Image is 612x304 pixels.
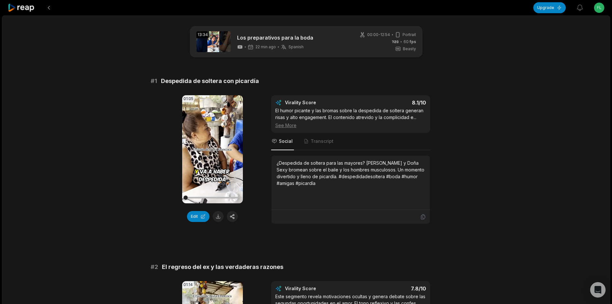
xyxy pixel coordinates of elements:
[162,263,283,272] span: El regreso del ex y las verdaderas razones
[367,32,390,38] span: 00:00 - 12:54
[404,39,416,45] span: 60
[161,77,259,86] span: Despedida de soltera con picardía
[311,138,333,144] span: Transcript
[410,39,416,44] span: fps
[590,282,606,298] div: Open Intercom Messenger
[151,263,158,272] span: # 2
[403,32,416,38] span: Portrait
[275,107,426,129] div: El humor picante y las bromas sobre la despedida de soltera generan risas y alto engagement. El c...
[271,133,430,150] nav: Tabs
[277,160,425,187] div: ¿Despedida de soltera para las mayores? [PERSON_NAME] y Doña Sexy bromean sobre el baile y los ho...
[403,46,416,52] span: Beasty
[357,99,426,106] div: 8.1 /10
[187,211,209,222] button: Edit
[285,99,354,106] div: Virality Score
[182,95,243,203] video: Your browser does not support mp4 format.
[533,2,566,13] button: Upgrade
[279,138,293,144] span: Social
[255,44,276,50] span: 22 min ago
[288,44,304,50] span: Spanish
[285,285,354,292] div: Virality Score
[151,77,157,86] span: # 1
[275,122,426,129] div: See More
[357,285,426,292] div: 7.8 /10
[237,34,313,41] a: Los preparativos para la boda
